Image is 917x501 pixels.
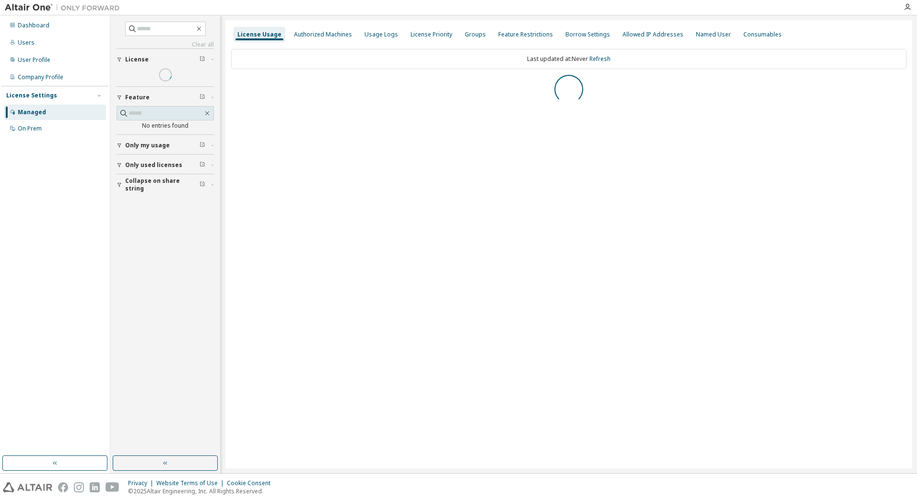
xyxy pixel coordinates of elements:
[465,31,486,38] div: Groups
[18,56,50,64] div: User Profile
[623,31,683,38] div: Allowed IP Addresses
[231,49,906,69] div: Last updated at: Never
[498,31,553,38] div: Feature Restrictions
[125,161,182,169] span: Only used licenses
[18,125,42,132] div: On Prem
[117,135,214,156] button: Only my usage
[200,56,205,63] span: Clear filter
[237,31,282,38] div: License Usage
[125,94,150,101] span: Feature
[18,108,46,116] div: Managed
[200,94,205,101] span: Clear filter
[200,142,205,149] span: Clear filter
[18,73,63,81] div: Company Profile
[125,142,170,149] span: Only my usage
[411,31,452,38] div: License Priority
[117,49,214,70] button: License
[743,31,782,38] div: Consumables
[6,92,57,99] div: License Settings
[200,161,205,169] span: Clear filter
[117,122,214,130] div: No entries found
[90,482,100,492] img: linkedin.svg
[125,56,149,63] span: License
[117,41,214,48] a: Clear all
[106,482,119,492] img: youtube.svg
[74,482,84,492] img: instagram.svg
[200,181,205,189] span: Clear filter
[58,482,68,492] img: facebook.svg
[117,155,214,176] button: Only used licenses
[18,22,49,29] div: Dashboard
[565,31,610,38] div: Borrow Settings
[364,31,398,38] div: Usage Logs
[117,87,214,108] button: Feature
[589,55,611,63] a: Refresh
[18,39,35,47] div: Users
[128,479,156,487] div: Privacy
[128,487,276,495] p: © 2025 Altair Engineering, Inc. All Rights Reserved.
[696,31,731,38] div: Named User
[5,3,125,12] img: Altair One
[3,482,52,492] img: altair_logo.svg
[156,479,227,487] div: Website Terms of Use
[227,479,276,487] div: Cookie Consent
[294,31,352,38] div: Authorized Machines
[117,174,214,195] button: Collapse on share string
[125,177,200,192] span: Collapse on share string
